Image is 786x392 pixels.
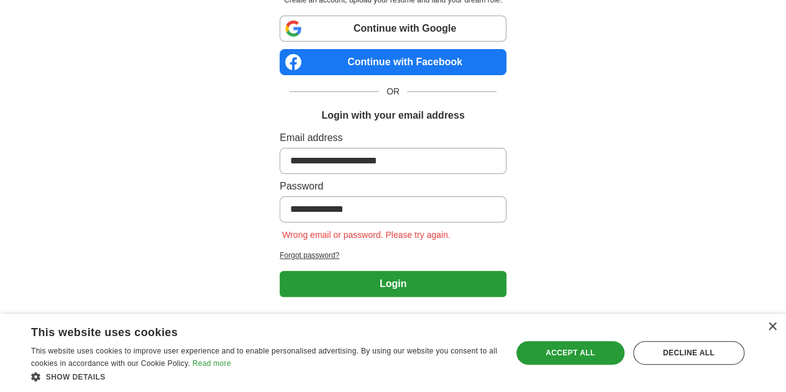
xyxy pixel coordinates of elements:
label: Password [280,179,506,194]
div: This website uses cookies [31,321,467,340]
a: Continue with Facebook [280,49,506,75]
a: Forgot password? [280,250,506,261]
span: This website uses cookies to improve user experience and to enable personalised advertising. By u... [31,347,497,368]
label: Email address [280,130,506,145]
h1: Login with your email address [321,108,464,123]
div: Close [767,322,777,332]
div: Decline all [633,341,744,365]
button: Login [280,271,506,297]
a: Continue with Google [280,16,506,42]
span: Show details [46,373,106,381]
div: Accept all [516,341,624,365]
span: Wrong email or password. Please try again. [280,230,453,240]
a: Read more, opens a new window [193,359,231,368]
div: Show details [31,370,498,383]
span: OR [379,85,407,98]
